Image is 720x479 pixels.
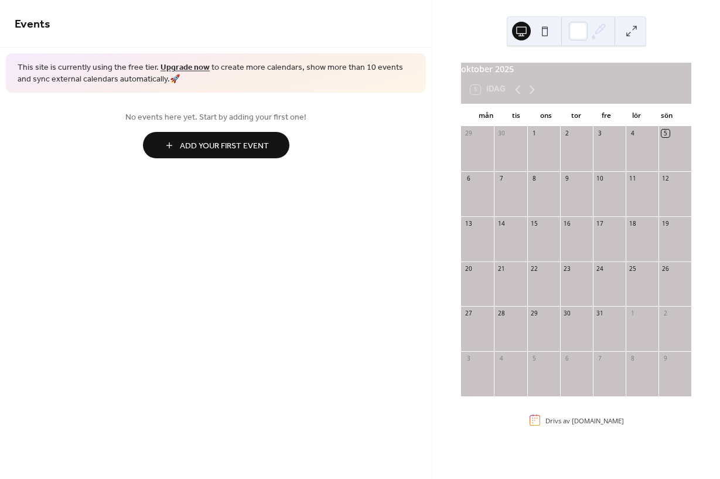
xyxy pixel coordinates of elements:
div: 10 [596,174,604,182]
div: mån [470,104,501,127]
span: This site is currently using the free tier. to create more calendars, show more than 10 events an... [18,62,414,85]
div: 22 [530,264,538,273]
div: 2 [661,310,670,318]
div: sön [651,104,682,127]
div: 31 [596,310,604,318]
div: 9 [661,355,670,363]
div: 4 [629,130,637,138]
div: 13 [465,219,473,227]
div: 3 [465,355,473,363]
div: 24 [596,264,604,273]
div: 6 [563,355,571,363]
div: 29 [465,130,473,138]
span: Events [15,13,50,36]
div: 3 [596,130,604,138]
div: 14 [497,219,506,227]
div: 26 [661,264,670,273]
div: 27 [465,310,473,318]
div: tor [561,104,592,127]
div: 8 [530,174,538,182]
div: 18 [629,219,637,227]
div: 30 [497,130,506,138]
div: 8 [629,355,637,363]
div: 15 [530,219,538,227]
div: 2 [563,130,571,138]
div: 23 [563,264,571,273]
div: 21 [497,264,506,273]
div: 29 [530,310,538,318]
div: oktober 2025 [461,63,691,76]
div: 5 [661,130,670,138]
div: 9 [563,174,571,182]
button: Add Your First Event [143,132,289,158]
div: 20 [465,264,473,273]
div: 6 [465,174,473,182]
div: 16 [563,219,571,227]
div: 19 [661,219,670,227]
div: 28 [497,310,506,318]
a: [DOMAIN_NAME] [572,416,624,424]
div: fre [591,104,622,127]
div: ons [531,104,561,127]
div: 11 [629,174,637,182]
div: 7 [596,355,604,363]
div: 12 [661,174,670,182]
span: No events here yet. Start by adding your first one! [15,111,417,124]
div: tis [501,104,531,127]
div: 17 [596,219,604,227]
div: 7 [497,174,506,182]
div: 5 [530,355,538,363]
a: Add Your First Event [15,132,417,158]
span: Add Your First Event [180,140,269,152]
div: 25 [629,264,637,273]
div: lör [622,104,652,127]
div: 4 [497,355,506,363]
a: Upgrade now [161,60,210,76]
div: 1 [530,130,538,138]
div: 30 [563,310,571,318]
div: 1 [629,310,637,318]
div: Drivs av [545,416,624,424]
